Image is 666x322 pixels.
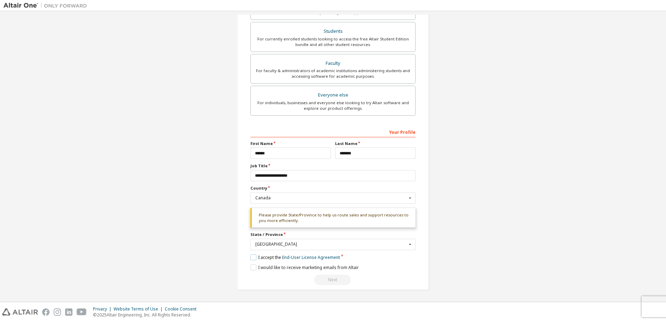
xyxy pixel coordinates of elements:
[114,306,165,312] div: Website Terms of Use
[282,254,340,260] a: End-User License Agreement
[255,26,411,36] div: Students
[250,232,416,237] label: State / Province
[250,185,416,191] label: Country
[255,242,407,246] div: [GEOGRAPHIC_DATA]
[255,36,411,47] div: For currently enrolled students looking to access the free Altair Student Edition bundle and all ...
[255,196,407,200] div: Canada
[93,312,201,318] p: © 2025 Altair Engineering, Inc. All Rights Reserved.
[65,308,72,316] img: linkedin.svg
[250,141,331,146] label: First Name
[335,141,416,146] label: Last Name
[54,308,61,316] img: instagram.svg
[250,275,416,285] div: Read and acccept EULA to continue
[255,90,411,100] div: Everyone else
[42,308,49,316] img: facebook.svg
[3,2,91,9] img: Altair One
[77,308,87,316] img: youtube.svg
[165,306,201,312] div: Cookie Consent
[250,126,416,137] div: Your Profile
[2,308,38,316] img: altair_logo.svg
[255,68,411,79] div: For faculty & administrators of academic institutions administering students and accessing softwa...
[250,264,359,270] label: I would like to receive marketing emails from Altair
[250,254,340,260] label: I accept the
[93,306,114,312] div: Privacy
[255,100,411,111] div: For individuals, businesses and everyone else looking to try Altair software and explore our prod...
[250,208,416,228] div: Please provide State/Province to help us route sales and support resources to you more efficiently.
[255,59,411,68] div: Faculty
[250,163,416,169] label: Job Title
